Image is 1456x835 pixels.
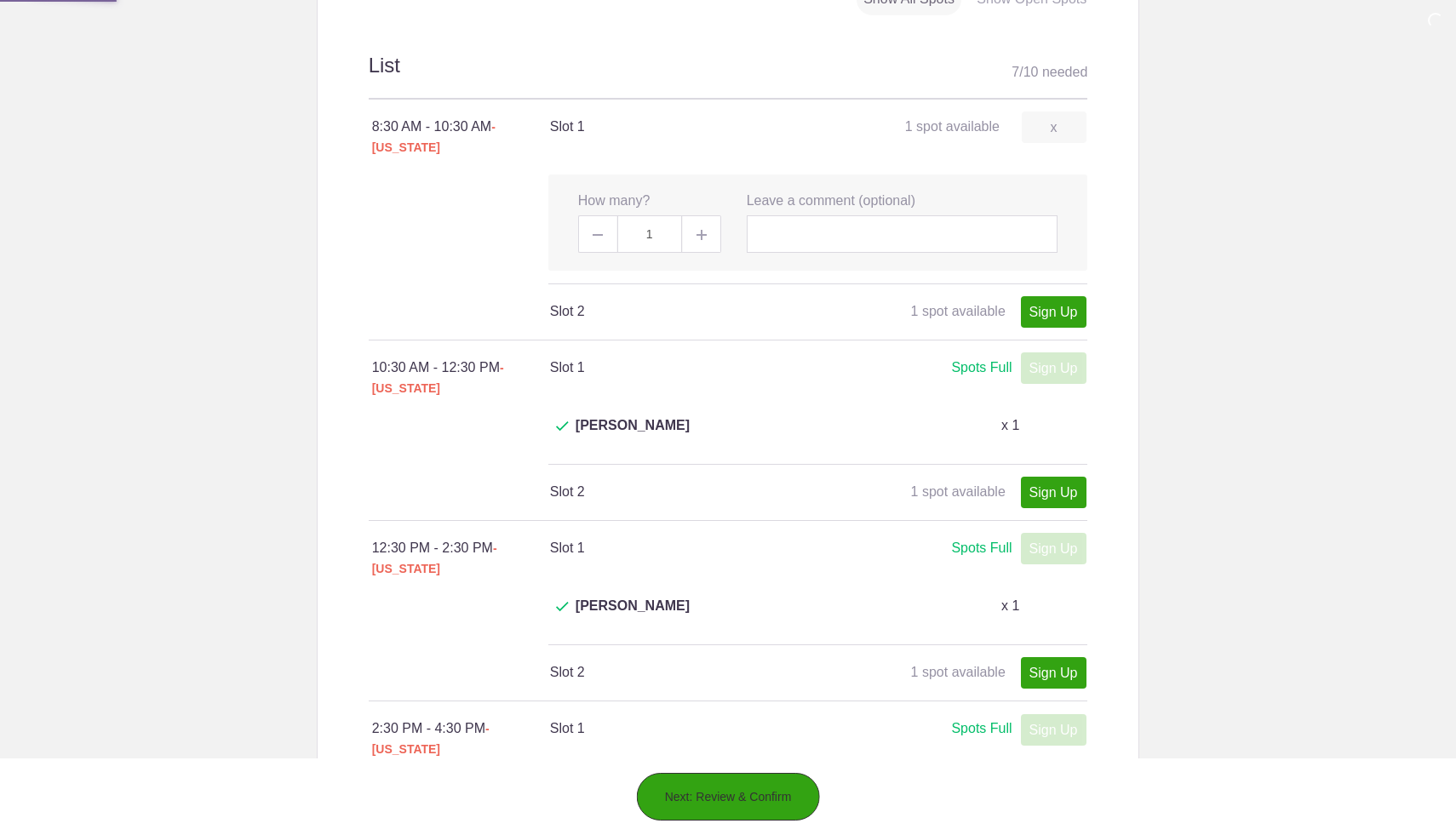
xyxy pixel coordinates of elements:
span: - [US_STATE] [372,722,490,756]
img: Plus gray [696,230,707,240]
div: 2:30 PM - 4:30 PM [372,718,550,759]
span: - [US_STATE] [372,361,504,395]
span: - [US_STATE] [372,541,497,575]
a: Sign Up [1021,657,1086,689]
h4: Slot 2 [550,482,817,502]
a: Sign Up [1021,477,1086,508]
a: Sign Up [1021,296,1086,328]
div: 12:30 PM - 2:30 PM [372,538,550,579]
h4: Slot 1 [550,538,817,558]
h4: Slot 1 [550,117,817,137]
div: 8:30 AM - 10:30 AM [372,117,550,157]
h4: Slot 1 [550,357,817,378]
button: Next: Review & Confirm [637,773,820,821]
p: x 1 [1001,596,1019,616]
img: Check dark green [556,602,569,612]
label: How many? [578,192,650,211]
span: 1 spot available [911,665,1006,679]
h2: List [369,51,1088,100]
p: x 1 [1001,415,1019,436]
h4: Slot 2 [550,301,817,322]
h4: Slot 2 [550,662,817,683]
h4: Slot 1 [550,718,817,739]
span: / [1019,65,1023,79]
span: 1 spot available [911,484,1006,499]
span: [PERSON_NAME] [576,415,690,456]
span: [PERSON_NAME] [576,596,690,637]
div: 7 10 needed [1012,60,1087,85]
img: Check dark green [556,421,569,432]
img: Minus gray [593,234,603,236]
label: Leave a comment (optional) [747,192,915,211]
div: Spots Full [951,357,1012,379]
span: 1 spot available [911,304,1006,318]
span: 1 spot available [905,119,1000,134]
a: x [1022,112,1086,143]
div: Spots Full [951,718,1012,740]
div: Spots Full [951,538,1012,559]
span: - [US_STATE] [372,120,496,154]
div: 10:30 AM - 12:30 PM [372,357,550,398]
